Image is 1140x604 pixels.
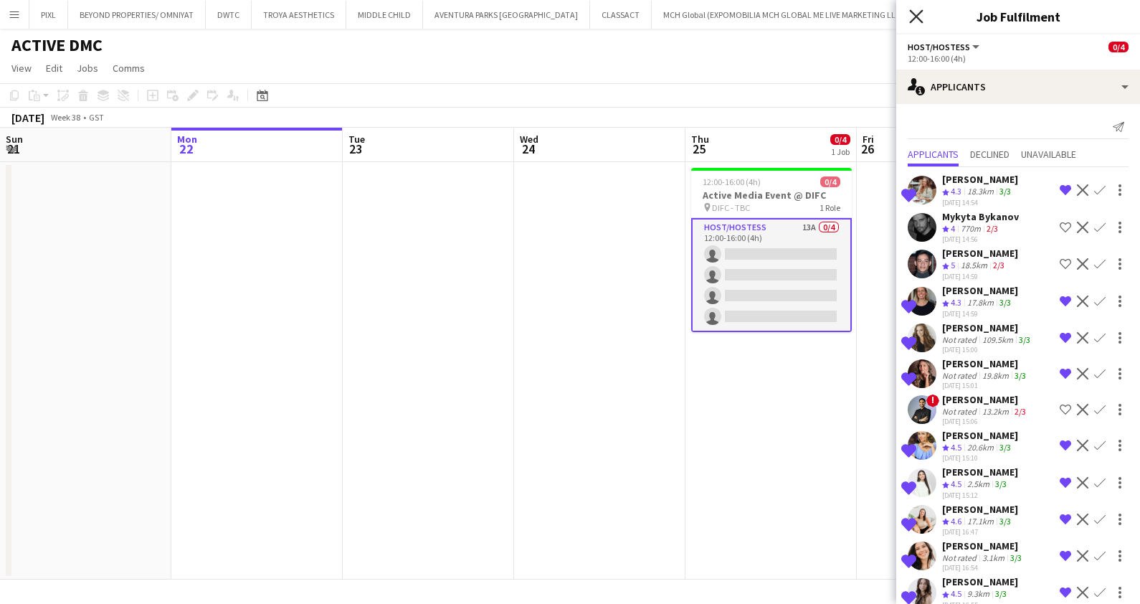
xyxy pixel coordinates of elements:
span: Sun [6,133,23,146]
div: Applicants [896,70,1140,104]
div: 2.5km [964,478,992,491]
div: Not rated [942,370,979,381]
a: View [6,59,37,77]
span: Mon [177,133,197,146]
span: 4.5 [951,442,961,453]
span: 0/4 [830,134,850,145]
app-skills-label: 3/3 [999,186,1011,197]
div: 17.1km [964,516,997,528]
div: [DATE] 14:54 [942,198,1018,207]
a: Edit [40,59,68,77]
div: [PERSON_NAME] [942,539,1025,552]
span: Host/Hostess [908,42,970,52]
span: 5 [951,260,955,270]
div: Not rated [942,334,979,345]
div: [DATE] 16:54 [942,563,1025,572]
div: Not rated [942,406,979,417]
span: Applicants [908,149,959,159]
div: [PERSON_NAME] [942,284,1018,297]
div: 13.2km [979,406,1012,417]
div: 19.8km [979,370,1012,381]
div: Not rated [942,552,979,563]
button: CLASSACT [590,1,652,29]
span: Declined [970,149,1010,159]
div: [PERSON_NAME] [942,321,1033,334]
span: Week 38 [47,112,83,123]
span: 23 [346,141,365,157]
span: 26 [860,141,874,157]
button: AVENTURA PARKS [GEOGRAPHIC_DATA] [423,1,590,29]
span: 4.5 [951,588,961,599]
div: 17.8km [964,297,997,309]
span: Jobs [77,62,98,75]
div: [DATE] 15:00 [942,345,1033,354]
span: 4.3 [951,297,961,308]
span: 4 [951,223,955,234]
span: Wed [520,133,538,146]
span: 4.3 [951,186,961,197]
span: Tue [348,133,365,146]
span: Thu [691,133,709,146]
app-skills-label: 3/3 [995,478,1007,489]
div: [DATE] 15:01 [942,381,1029,390]
span: 0/4 [820,176,840,187]
div: [PERSON_NAME] [942,503,1018,516]
div: [DATE] 15:12 [942,491,1018,500]
button: BEYOND PROPERTIES/ OMNIYAT [68,1,206,29]
app-skills-label: 3/3 [999,297,1011,308]
button: DWTC [206,1,252,29]
button: TROYA AESTHETICS [252,1,346,29]
span: 4.6 [951,516,961,527]
div: [DATE] [11,110,44,125]
app-skills-label: 3/3 [999,516,1011,527]
div: 9.3km [964,588,992,600]
app-skills-label: 3/3 [1015,370,1026,381]
div: [DATE] 14:59 [942,309,1018,318]
span: ! [926,395,939,407]
span: View [11,62,32,75]
span: Unavailable [1021,149,1076,159]
div: 18.3km [964,186,997,198]
button: MIDDLE CHILD [346,1,423,29]
div: 20.6km [964,442,997,454]
span: DIFC - TBC [712,202,750,213]
app-card-role: Host/Hostess13A0/412:00-16:00 (4h) [691,218,852,332]
div: GST [89,112,104,123]
span: 4.5 [951,478,961,489]
span: 1 Role [820,202,840,213]
span: 0/4 [1108,42,1129,52]
app-skills-label: 2/3 [993,260,1004,270]
span: 25 [689,141,709,157]
div: 109.5km [979,334,1016,345]
span: Comms [113,62,145,75]
div: [DATE] 14:59 [942,272,1018,281]
app-skills-label: 3/3 [1019,334,1030,345]
div: [PERSON_NAME] [942,393,1029,406]
h3: Job Fulfilment [896,7,1140,26]
div: Mykyta Bykanov [942,210,1019,223]
app-skills-label: 3/3 [1010,552,1022,563]
app-skills-label: 2/3 [987,223,998,234]
div: [PERSON_NAME] [942,429,1018,442]
div: [PERSON_NAME] [942,247,1018,260]
span: Fri [863,133,874,146]
div: 770m [958,223,984,235]
div: 18.5km [958,260,990,272]
span: 24 [518,141,538,157]
span: 12:00-16:00 (4h) [703,176,761,187]
div: 3.1km [979,552,1007,563]
h1: ACTIVE DMC [11,34,103,56]
button: PIXL [29,1,68,29]
div: 12:00-16:00 (4h) [908,53,1129,64]
app-job-card: 12:00-16:00 (4h)0/4Active Media Event @ DIFC DIFC - TBC1 RoleHost/Hostess13A0/412:00-16:00 (4h) [691,168,852,332]
div: [PERSON_NAME] [942,466,1018,478]
div: [DATE] 15:10 [942,453,1018,463]
div: [DATE] 15:06 [942,417,1029,426]
app-skills-label: 3/3 [999,442,1011,453]
div: [PERSON_NAME] [942,357,1029,370]
app-skills-label: 2/3 [1015,406,1026,417]
a: Comms [107,59,151,77]
app-skills-label: 3/3 [995,588,1007,599]
div: [PERSON_NAME] [942,575,1018,588]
